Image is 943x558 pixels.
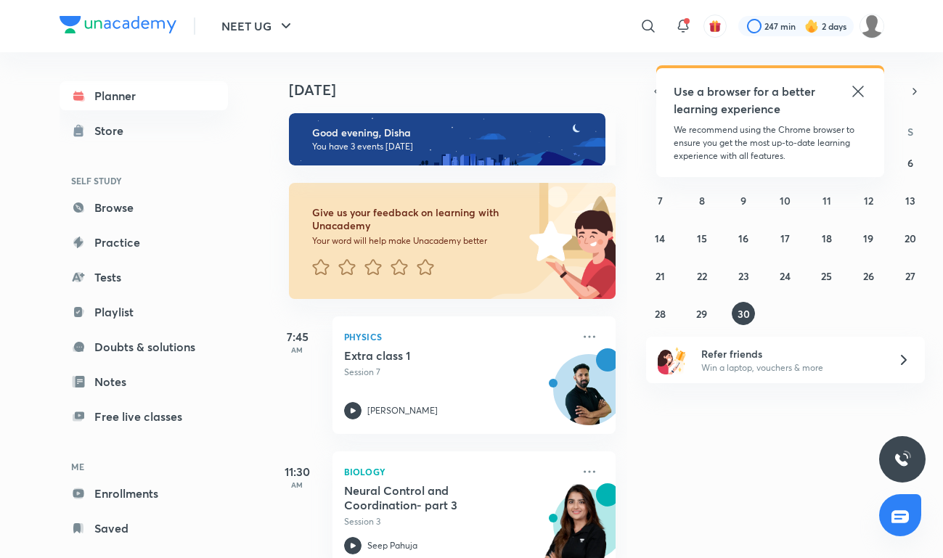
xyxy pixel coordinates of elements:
[60,367,228,396] a: Notes
[344,328,572,345] p: Physics
[60,402,228,431] a: Free live classes
[815,226,838,250] button: September 18, 2025
[554,362,624,432] img: Avatar
[907,125,913,139] abbr: Saturday
[780,231,790,245] abbr: September 17, 2025
[701,361,880,374] p: Win a laptop, vouchers & more
[60,16,176,33] img: Company Logo
[773,226,796,250] button: September 17, 2025
[732,302,755,325] button: September 30, 2025
[312,206,524,232] h6: Give us your feedback on learning with Unacademy
[655,307,666,321] abbr: September 28, 2025
[344,463,572,480] p: Biology
[857,264,880,287] button: September 26, 2025
[780,269,791,283] abbr: September 24, 2025
[821,269,832,283] abbr: September 25, 2025
[697,269,707,283] abbr: September 22, 2025
[60,332,228,361] a: Doubts & solutions
[815,189,838,212] button: September 11, 2025
[344,515,572,528] p: Session 3
[860,14,884,38] img: Disha C
[60,81,228,110] a: Planner
[60,193,228,222] a: Browse
[344,366,572,379] p: Session 7
[480,183,616,299] img: feedback_image
[899,264,922,287] button: September 27, 2025
[899,151,922,174] button: September 6, 2025
[699,194,705,208] abbr: September 8, 2025
[656,269,665,283] abbr: September 21, 2025
[60,16,176,37] a: Company Logo
[780,194,791,208] abbr: September 10, 2025
[857,189,880,212] button: September 12, 2025
[732,264,755,287] button: September 23, 2025
[899,226,922,250] button: September 20, 2025
[658,345,687,374] img: referral
[674,123,867,163] p: We recommend using the Chrome browser to ensure you get the most up-to-date learning experience w...
[738,307,750,321] abbr: September 30, 2025
[60,454,228,479] h6: ME
[367,404,438,417] p: [PERSON_NAME]
[674,83,818,118] h5: Use a browser for a better learning experience
[738,269,749,283] abbr: September 23, 2025
[94,122,132,139] div: Store
[709,20,722,33] img: avatar
[60,168,228,193] h6: SELF STUDY
[60,228,228,257] a: Practice
[696,307,707,321] abbr: September 29, 2025
[703,15,727,38] button: avatar
[864,194,873,208] abbr: September 12, 2025
[60,514,228,543] a: Saved
[648,264,671,287] button: September 21, 2025
[658,194,663,208] abbr: September 7, 2025
[822,231,832,245] abbr: September 18, 2025
[732,226,755,250] button: September 16, 2025
[863,269,874,283] abbr: September 26, 2025
[899,189,922,212] button: September 13, 2025
[738,231,748,245] abbr: September 16, 2025
[907,156,913,170] abbr: September 6, 2025
[213,12,303,41] button: NEET UG
[773,189,796,212] button: September 10, 2025
[648,226,671,250] button: September 14, 2025
[655,231,665,245] abbr: September 14, 2025
[905,231,916,245] abbr: September 20, 2025
[905,269,915,283] abbr: September 27, 2025
[60,116,228,145] a: Store
[344,483,525,512] h5: Neural Control and Coordination- part 3
[690,226,714,250] button: September 15, 2025
[773,264,796,287] button: September 24, 2025
[894,451,911,468] img: ttu
[289,81,630,99] h4: [DATE]
[690,189,714,212] button: September 8, 2025
[269,463,327,480] h5: 11:30
[701,346,880,361] h6: Refer friends
[60,298,228,327] a: Playlist
[697,231,707,245] abbr: September 15, 2025
[648,189,671,212] button: September 7, 2025
[312,141,592,152] p: You have 3 events [DATE]
[815,264,838,287] button: September 25, 2025
[905,194,915,208] abbr: September 13, 2025
[863,231,873,245] abbr: September 19, 2025
[690,264,714,287] button: September 22, 2025
[732,189,755,212] button: September 9, 2025
[312,235,524,247] p: Your word will help make Unacademy better
[269,328,327,345] h5: 7:45
[367,539,417,552] p: Seep Pahuja
[312,126,592,139] h6: Good evening, Disha
[804,19,819,33] img: streak
[822,194,831,208] abbr: September 11, 2025
[857,226,880,250] button: September 19, 2025
[344,348,525,363] h5: Extra class 1
[269,480,327,489] p: AM
[60,479,228,508] a: Enrollments
[690,302,714,325] button: September 29, 2025
[648,302,671,325] button: September 28, 2025
[60,263,228,292] a: Tests
[289,113,605,165] img: evening
[740,194,746,208] abbr: September 9, 2025
[269,345,327,354] p: AM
